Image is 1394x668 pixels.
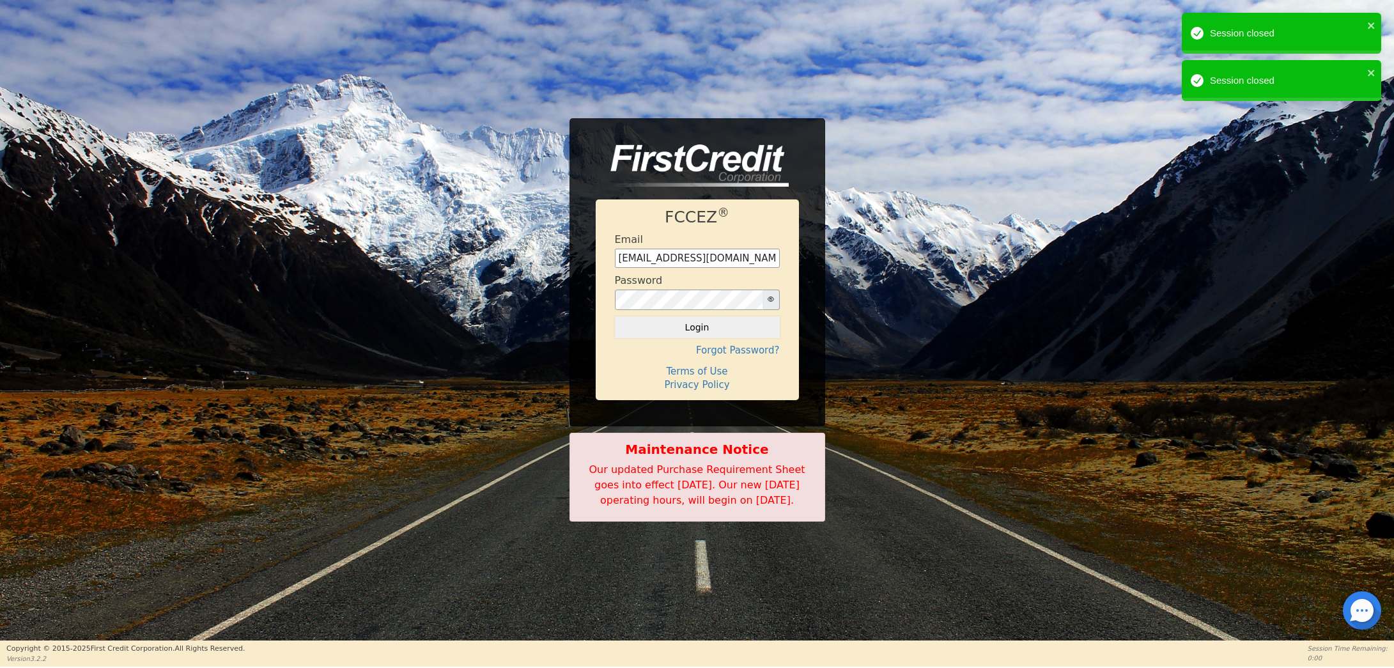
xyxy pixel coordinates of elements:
[1308,653,1388,663] p: 0:00
[615,366,780,377] h4: Terms of Use
[615,249,780,268] input: Enter email
[615,208,780,227] h1: FCCEZ
[6,654,245,664] p: Version 3.2.2
[596,144,789,187] img: logo-CMu_cnol.png
[589,463,805,506] span: Our updated Purchase Requirement Sheet goes into effect [DATE]. Our new [DATE] operating hours, w...
[577,440,818,459] b: Maintenance Notice
[615,345,780,356] h4: Forgot Password?
[615,379,780,391] h4: Privacy Policy
[1367,18,1376,33] button: close
[6,644,245,655] p: Copyright © 2015- 2025 First Credit Corporation.
[615,233,643,245] h4: Email
[1210,26,1363,41] div: Session closed
[1210,74,1363,88] div: Session closed
[717,206,729,219] sup: ®
[615,290,763,310] input: password
[615,316,780,338] button: Login
[1367,65,1376,80] button: close
[1308,644,1388,653] p: Session Time Remaining:
[615,274,663,286] h4: Password
[174,644,245,653] span: All Rights Reserved.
